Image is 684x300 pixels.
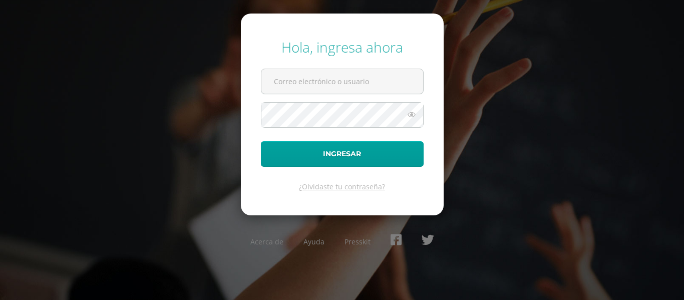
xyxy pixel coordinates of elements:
[345,237,371,246] a: Presskit
[261,69,423,94] input: Correo electrónico o usuario
[261,38,424,57] div: Hola, ingresa ahora
[261,141,424,167] button: Ingresar
[303,237,324,246] a: Ayuda
[250,237,283,246] a: Acerca de
[299,182,385,191] a: ¿Olvidaste tu contraseña?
